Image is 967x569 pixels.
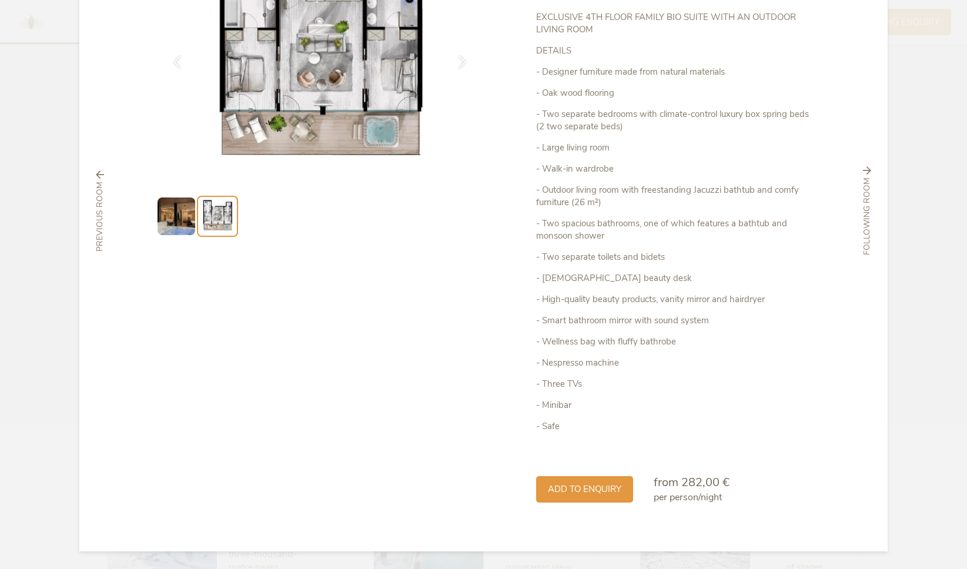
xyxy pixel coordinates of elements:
[158,198,195,235] img: Preview
[536,87,811,99] p: - Oak wood flooring
[536,314,811,327] p: - Smart bathroom mirror with sound system
[536,378,811,390] p: - Three TVs
[536,11,811,36] p: EXCLUSIVE 4TH FLOOR FAMILY BIO SUITE WITH AN OUTDOOR LIVING ROOM
[536,293,811,306] p: - High-quality beauty products, vanity mirror and hairdryer
[94,182,106,252] span: previous room
[861,178,873,255] span: following room
[536,142,811,154] p: - Large living room
[536,251,811,263] p: - Two separate toilets and bidets
[536,66,811,78] p: - Designer furniture made from natural materials
[536,108,811,133] p: - Two separate bedrooms with climate-control luxury box spring beds (2 two separate beds)
[536,420,811,433] p: - Safe
[536,399,811,411] p: - Minibar
[200,199,235,234] img: Preview
[536,217,811,242] p: - Two spacious bathrooms, one of which features a bathtub and monsoon shower
[536,45,811,57] p: DETAILS
[536,336,811,348] p: - Wellness bag with fluffy bathrobe
[536,357,811,369] p: - Nespresso machine
[536,163,811,175] p: - Walk-in wardrobe
[536,184,811,209] p: - Outdoor living room with freestanding Jacuzzi bathtub and comfy furniture (26 m²)
[536,272,811,284] p: - [DEMOGRAPHIC_DATA] beauty desk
